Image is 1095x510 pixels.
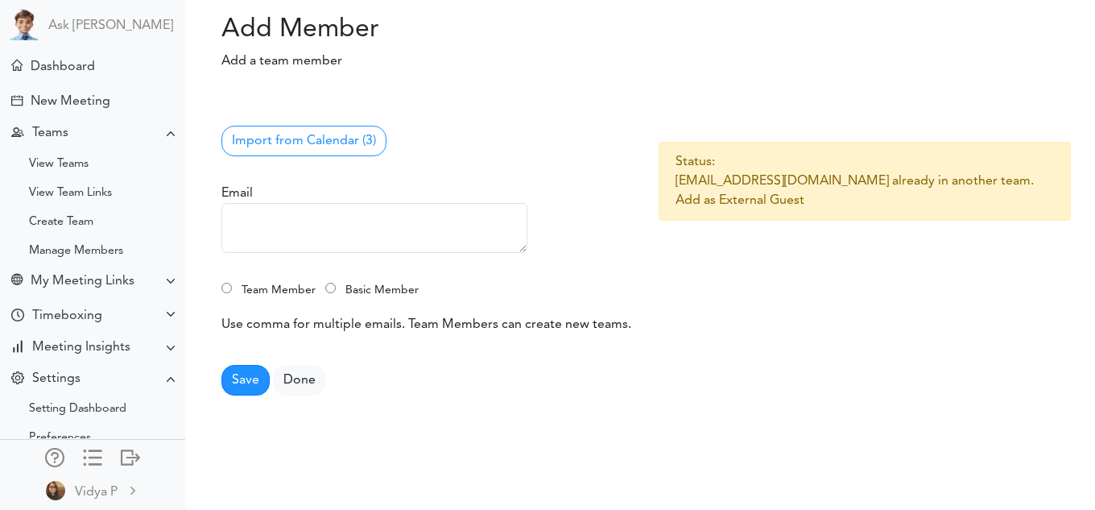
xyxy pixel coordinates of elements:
div: New Meeting [31,94,110,110]
div: Manage Members and Externals [45,448,64,464]
a: Change side menu [83,448,102,471]
div: View Team Links [29,189,112,197]
a: Vidya P [2,472,184,508]
div: Setting Dashboard [29,405,126,413]
p: Use comma for multiple emails. Team Members can create new teams. [221,315,634,334]
div: Manage Members [29,247,123,255]
img: 2Q== [46,481,65,500]
div: Vidya P [75,483,118,502]
div: Preferences [29,434,91,442]
img: Powered by TEAMCAL AI [8,8,40,40]
label: Basic Member [339,279,425,302]
div: Timeboxing [32,309,102,324]
div: Teams [32,126,68,141]
div: Share Meeting Link [11,274,23,289]
div: Dashboard [31,60,95,75]
div: Create Team [29,218,93,226]
div: Status: [EMAIL_ADDRESS][DOMAIN_NAME] already in another team. Add as External Guest [659,142,1072,221]
div: Time Your Goals [11,309,24,324]
p: Add a team member [197,52,477,71]
div: View Teams [29,160,89,168]
label: Email [221,184,253,203]
a: Ask [PERSON_NAME] [48,18,173,33]
label: Team Member [235,279,322,302]
div: Settings [32,371,81,387]
div: Meeting Insights [32,340,130,355]
div: Show only icons [83,448,102,464]
a: Done [273,365,326,396]
h2: Add Member [197,15,477,45]
div: Meeting Dashboard [11,60,23,71]
div: Create Meeting [11,95,23,106]
div: My Meeting Links [31,274,134,289]
div: Log out [121,448,140,464]
button: Save [221,365,270,396]
a: Import from Calendar (3) [221,126,386,156]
